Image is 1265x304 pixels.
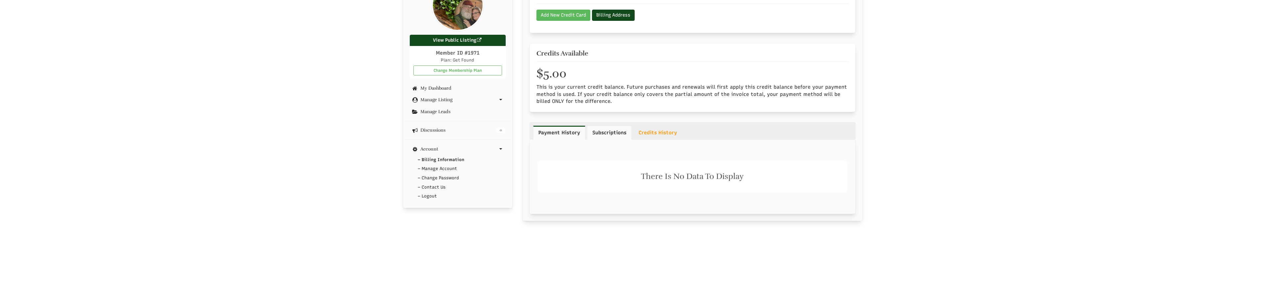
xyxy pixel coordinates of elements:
[405,192,511,201] a: – Logout
[587,126,632,140] a: Subscriptions
[405,173,511,183] a: – Change Password
[410,128,506,133] a: 0 Discussions
[405,155,511,165] a: – Billing Information
[410,35,506,46] a: View Public Listing
[536,67,849,80] h1: $5.00
[410,97,506,102] a: Manage Listing
[436,50,480,56] span: Member ID #1971
[441,58,474,63] span: Plan: Get Found
[592,10,635,21] button: Billing Address
[413,65,502,75] a: Change Membership Plan
[410,147,506,152] a: Account
[405,183,511,192] a: – Contact Us
[410,86,506,91] a: My Dashboard
[536,10,590,21] a: Add New Credit Card
[410,109,506,114] a: Manage Leads
[405,164,511,174] a: – Manage Account
[531,84,854,105] div: This is your current credit balance. Future purchases and renewals will first apply this credit b...
[641,171,744,181] span: There Is No Data To Display
[633,126,682,140] a: Credits History
[536,50,849,57] h3: Credits Available
[533,126,585,140] a: Payment History
[496,127,506,133] span: 0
